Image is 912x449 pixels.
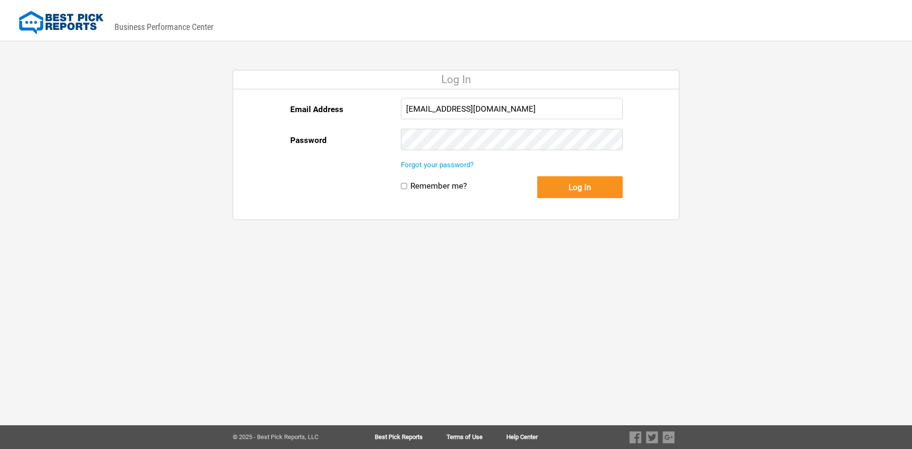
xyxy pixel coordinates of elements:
a: Terms of Use [446,434,506,440]
div: © 2025 - Best Pick Reports, LLC [233,434,344,440]
a: Help Center [506,434,538,440]
div: Log In [233,70,679,89]
a: Best Pick Reports [375,434,446,440]
button: Log In [537,176,623,198]
img: Best Pick Reports Logo [19,11,104,35]
label: Email Address [290,98,343,121]
a: Forgot your password? [401,161,474,169]
label: Password [290,129,327,152]
label: Remember me? [410,181,467,191]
